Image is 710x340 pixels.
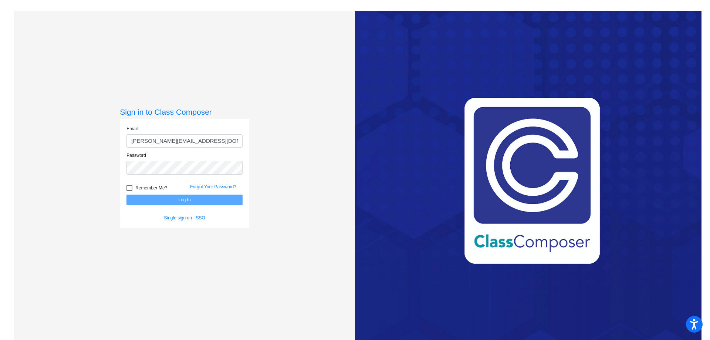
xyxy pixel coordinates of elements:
[190,184,236,189] a: Forgot Your Password?
[120,107,249,117] h3: Sign in to Class Composer
[135,184,167,192] span: Remember Me?
[126,195,243,205] button: Log In
[126,152,146,159] label: Password
[126,125,138,132] label: Email
[164,215,205,221] a: Single sign on - SSO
